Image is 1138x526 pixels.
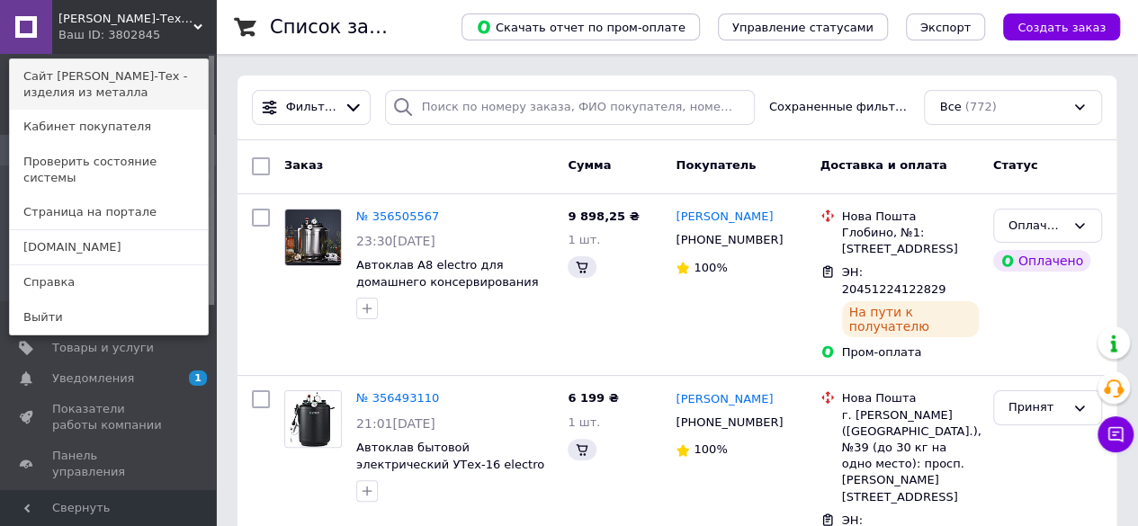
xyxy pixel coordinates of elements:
[568,415,600,429] span: 1 шт.
[568,158,611,172] span: Сумма
[718,13,888,40] button: Управление статусами
[842,225,979,257] div: Глобино, №1: [STREET_ADDRESS]
[568,233,600,246] span: 1 шт.
[10,230,208,264] a: [DOMAIN_NAME]
[842,390,979,406] div: Нова Пошта
[993,250,1090,272] div: Оплачено
[52,340,154,356] span: Товары и услуги
[672,411,786,434] div: [PHONE_NUMBER]
[52,401,166,433] span: Показатели работы компании
[568,210,639,223] span: 9 898,25 ₴
[1008,398,1065,417] div: Принят
[694,261,727,274] span: 100%
[1008,217,1065,236] div: Оплаченный
[10,110,208,144] a: Кабинет покупателя
[284,158,323,172] span: Заказ
[476,19,685,35] span: Скачать отчет по пром-оплате
[52,370,134,387] span: Уведомления
[10,59,208,110] a: Сайт [PERSON_NAME]-Тех - изделия из металла
[769,99,910,116] span: Сохраненные фильтры:
[965,100,997,113] span: (772)
[284,390,342,448] a: Фото товару
[285,210,341,265] img: Фото товару
[52,448,166,480] span: Панель управления
[676,391,773,408] a: [PERSON_NAME]
[920,21,971,34] span: Экспорт
[356,416,435,431] span: 21:01[DATE]
[58,27,134,43] div: Ваш ID: 3802845
[10,300,208,334] a: Выйти
[694,442,727,456] span: 100%
[461,13,700,40] button: Скачать отчет по пром-оплате
[820,158,947,172] span: Доставка и оплата
[842,407,979,505] div: г. [PERSON_NAME] ([GEOGRAPHIC_DATA].), №39 (до 30 кг на одно место): просп. [PERSON_NAME][STREET_...
[842,209,979,225] div: Нова Пошта
[189,370,207,386] span: 1
[356,234,435,248] span: 23:30[DATE]
[676,209,773,226] a: [PERSON_NAME]
[985,20,1120,33] a: Создать заказ
[270,16,425,38] h1: Список заказов
[1003,13,1120,40] button: Создать заказ
[356,210,439,223] a: № 356505567
[672,228,786,252] div: [PHONE_NUMBER]
[58,11,193,27] span: Фокс-Тех - изделия из металла
[993,158,1038,172] span: Статус
[10,265,208,299] a: Справка
[842,265,946,296] span: ЭН: 20451224122829
[842,344,979,361] div: Пром-оплата
[1098,416,1134,452] button: Чат с покупателем
[732,21,874,34] span: Управление статусами
[356,258,545,322] a: Автоклав А8 electro для домашнего консервирования на 8 банок электрический для стерилизации консерв
[842,301,979,337] div: На пути к получателю
[356,441,544,487] a: Автоклав бытовой электрический УТех-16 electro на 16 банок универсальный
[286,99,337,116] span: Фильтры
[906,13,985,40] button: Экспорт
[10,195,208,229] a: Страница на портале
[10,145,208,195] a: Проверить состояние системы
[939,99,961,116] span: Все
[1017,21,1106,34] span: Создать заказ
[356,391,439,405] a: № 356493110
[568,391,618,405] span: 6 199 ₴
[676,158,756,172] span: Покупатель
[385,90,755,125] input: Поиск по номеру заказа, ФИО покупателя, номеру телефона, Email, номеру накладной
[284,209,342,266] a: Фото товару
[285,391,341,447] img: Фото товару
